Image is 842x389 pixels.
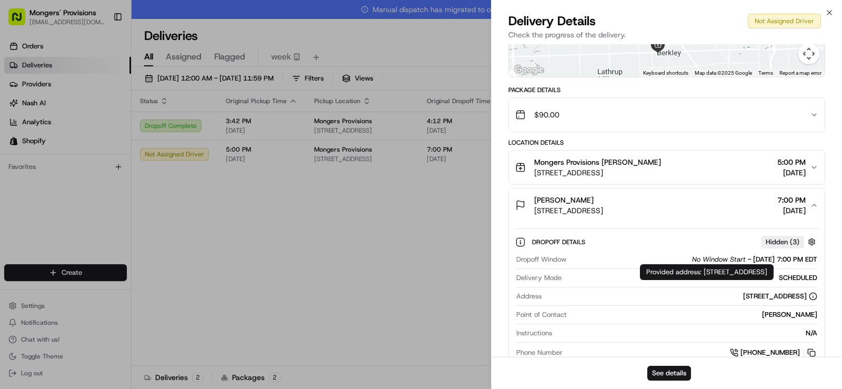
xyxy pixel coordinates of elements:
span: Point of Contact [516,310,567,320]
p: Welcome 👋 [11,42,192,59]
span: [PERSON_NAME] [33,163,85,172]
img: Grace Nketiah [11,153,27,170]
img: 1736555255976-a54dd68f-1ca7-489b-9aae-adbdc363a1c4 [21,164,29,172]
span: [STREET_ADDRESS] [534,167,661,178]
a: Powered byPylon [74,261,127,269]
a: Open this area in Google Maps (opens a new window) [512,63,546,77]
div: [PERSON_NAME][STREET_ADDRESS]7:00 PM[DATE] [509,222,825,377]
div: 📗 [11,236,19,245]
img: 4920774857489_3d7f54699973ba98c624_72.jpg [22,101,41,119]
button: See details [647,366,691,381]
span: API Documentation [99,235,169,246]
a: [PHONE_NUMBER] [730,347,817,358]
img: 1736555255976-a54dd68f-1ca7-489b-9aae-adbdc363a1c4 [11,101,29,119]
div: SCHEDULED [566,273,817,283]
div: 💻 [89,236,97,245]
a: 📗Knowledge Base [6,231,85,250]
div: [STREET_ADDRESS] [743,292,817,301]
span: Phone Number [516,348,563,357]
img: Google [512,63,546,77]
span: Delivery Details [508,13,596,29]
button: Start new chat [179,104,192,116]
span: - [748,255,751,264]
span: [PERSON_NAME] [33,192,85,200]
div: Start new chat [47,101,173,111]
span: Knowledge Base [21,235,81,246]
button: $90.00 [509,98,825,132]
img: Brigitte Vinadas [11,182,27,198]
a: Report a map error [779,70,821,76]
button: Hidden (3) [761,235,818,248]
button: Map camera controls [798,43,819,64]
span: [PHONE_NUMBER] [740,348,800,357]
div: Package Details [508,86,825,94]
span: Hidden ( 3 ) [766,237,799,247]
input: Clear [27,68,174,79]
button: See all [163,135,192,147]
div: [PERSON_NAME] [571,310,817,320]
span: [DATE] [93,163,115,172]
span: Address [516,292,542,301]
span: • [87,192,91,200]
span: 5:00 PM [777,157,806,167]
div: Provided address: [STREET_ADDRESS] [640,264,774,280]
span: • [87,163,91,172]
img: 1736555255976-a54dd68f-1ca7-489b-9aae-adbdc363a1c4 [21,192,29,201]
span: [DATE] [777,167,806,178]
span: Pylon [105,261,127,269]
span: Dropoff Window [516,255,566,264]
span: [STREET_ADDRESS] [534,205,603,216]
span: Dropoff Details [532,238,587,246]
span: 7:00 PM [777,195,806,205]
span: Delivery Mode [516,273,562,283]
div: We're available if you need us! [47,111,145,119]
div: N/A [556,328,817,338]
span: [PERSON_NAME] [534,195,594,205]
div: Past conversations [11,137,71,145]
span: [DATE] [93,192,115,200]
a: 💻API Documentation [85,231,173,250]
a: Terms (opens in new tab) [758,70,773,76]
span: $90.00 [534,109,559,120]
span: Instructions [516,328,552,338]
img: Nash [11,11,32,32]
span: [DATE] [777,205,806,216]
button: Mongers Provisions [PERSON_NAME][STREET_ADDRESS]5:00 PM[DATE] [509,151,825,184]
span: Map data ©2025 Google [695,70,752,76]
span: [DATE] 7:00 PM EDT [753,255,817,264]
div: Location Details [508,138,825,147]
button: [PERSON_NAME][STREET_ADDRESS]7:00 PM[DATE] [509,188,825,222]
span: No Window Start [692,255,746,264]
span: Mongers Provisions [PERSON_NAME] [534,157,661,167]
p: Check the progress of the delivery. [508,29,825,40]
button: Keyboard shortcuts [643,69,688,77]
